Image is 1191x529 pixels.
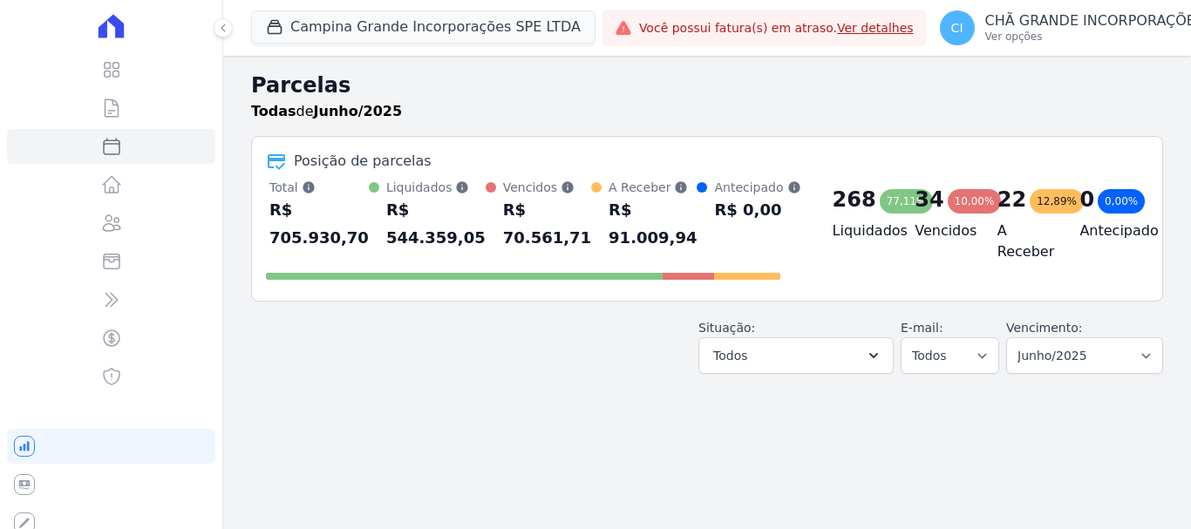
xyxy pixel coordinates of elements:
[386,179,486,196] div: Liquidados
[915,220,970,241] h4: Vencidos
[714,179,800,196] div: Antecipado
[698,321,755,335] label: Situação:
[251,101,402,122] p: de
[948,189,1002,214] div: 10,00%
[503,179,591,196] div: Vencidos
[251,10,595,44] button: Campina Grande Incorporações SPE LTDA
[294,151,432,172] div: Posição de parcelas
[915,186,943,214] div: 34
[698,337,894,374] button: Todos
[837,21,914,35] a: Ver detalhes
[997,220,1052,262] h4: A Receber
[251,103,296,119] strong: Todas
[1079,220,1134,241] h4: Antecipado
[1098,189,1145,214] div: 0,00%
[314,103,403,119] strong: Junho/2025
[1030,189,1084,214] div: 12,89%
[997,186,1026,214] div: 22
[1006,321,1082,335] label: Vencimento:
[251,70,1163,101] h2: Parcelas
[951,22,963,34] span: CI
[880,189,934,214] div: 77,11%
[386,196,486,252] div: R$ 544.359,05
[1079,186,1094,214] div: 0
[713,345,747,366] span: Todos
[609,196,697,252] div: R$ 91.009,94
[609,179,697,196] div: A Receber
[833,186,876,214] div: 268
[639,19,914,37] span: Você possui fatura(s) em atraso.
[269,179,369,196] div: Total
[269,196,369,252] div: R$ 705.930,70
[901,321,943,335] label: E-mail:
[833,220,888,241] h4: Liquidados
[714,196,800,224] div: R$ 0,00
[503,196,591,252] div: R$ 70.561,71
